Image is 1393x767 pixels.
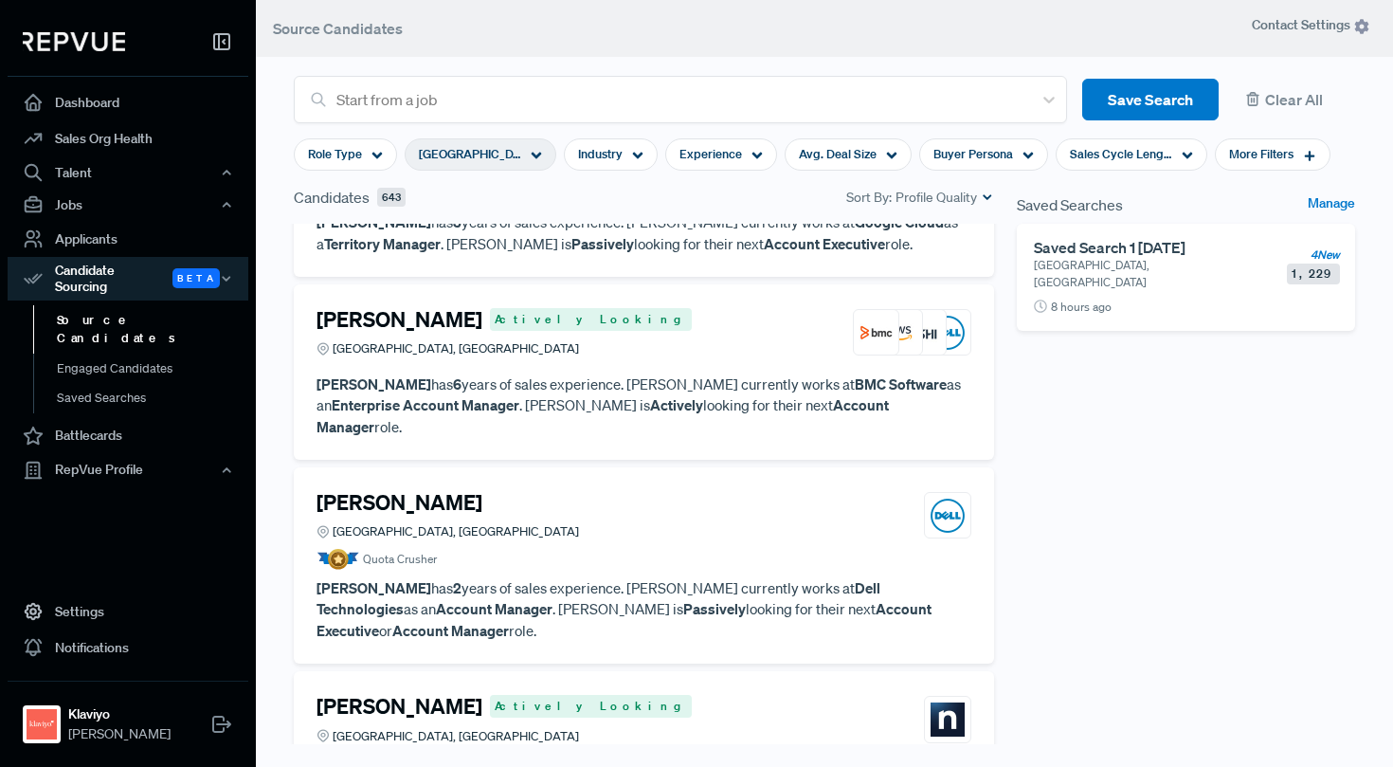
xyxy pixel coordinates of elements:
strong: Account Manager [436,599,552,618]
strong: [PERSON_NAME] [317,374,431,393]
img: Klaviyo [27,709,57,740]
img: Dell Technologies [931,499,965,533]
span: Source Candidates [273,19,403,38]
span: [GEOGRAPHIC_DATA], [GEOGRAPHIC_DATA] [419,145,521,163]
strong: Account Executive [317,599,932,640]
img: Quota Badge [317,549,359,570]
a: Settings [8,594,248,630]
span: Actively Looking [490,695,692,718]
button: Talent [8,156,248,189]
a: Engaged Candidates [33,354,274,384]
a: Manage [1308,193,1355,216]
span: [GEOGRAPHIC_DATA], [GEOGRAPHIC_DATA] [333,339,579,357]
strong: Passively [683,599,746,618]
a: Notifications [8,630,248,666]
a: Dashboard [8,84,248,120]
span: Sales Cycle Length [1070,145,1172,163]
span: Role Type [308,145,362,163]
span: Contact Settings [1252,15,1370,35]
img: BMC Software [859,316,894,350]
strong: BMC Software [855,374,947,393]
span: Buyer Persona [933,145,1013,163]
span: Beta [172,268,220,288]
strong: Passively [571,234,634,253]
a: Source Candidates [33,305,274,354]
span: Quota Crusher [363,551,437,568]
img: SHI International [907,316,941,350]
span: Experience [679,145,742,163]
h4: [PERSON_NAME] [317,490,482,515]
img: RepVue [23,32,125,51]
a: Applicants [8,221,248,257]
button: Save Search [1082,79,1219,121]
strong: Account Manager [317,395,889,436]
button: Candidate Sourcing Beta [8,257,248,301]
p: [GEOGRAPHIC_DATA], [GEOGRAPHIC_DATA] [1034,257,1255,291]
span: Saved Searches [1017,193,1123,216]
button: Jobs [8,189,248,221]
span: 643 [377,188,406,208]
a: Battlecards [8,418,248,454]
img: NinjaOne [931,703,965,737]
button: Clear All [1234,79,1355,121]
span: 8 hours ago [1051,299,1112,316]
a: Sales Org Health [8,120,248,156]
strong: Account Manager [392,621,509,640]
strong: 2 [453,578,461,597]
span: [GEOGRAPHIC_DATA], [GEOGRAPHIC_DATA] [333,727,579,745]
span: Industry [578,145,623,163]
div: Sort By: [846,188,994,208]
span: 1,229 [1287,264,1340,284]
h4: [PERSON_NAME] [317,307,482,332]
span: Avg. Deal Size [799,145,877,163]
strong: [PERSON_NAME] [317,578,431,597]
h4: [PERSON_NAME] [317,694,482,719]
strong: Actively [650,395,703,414]
div: Candidate Sourcing [8,257,248,301]
strong: Enterprise Account Manager [332,395,519,414]
img: Amazon Web Services (AWS) [883,316,917,350]
span: Candidates [294,186,370,209]
span: [GEOGRAPHIC_DATA], [GEOGRAPHIC_DATA] [333,522,579,540]
span: Actively Looking [490,308,692,331]
a: KlaviyoKlaviyo[PERSON_NAME] [8,681,248,752]
span: More Filters [1229,145,1293,163]
p: has years of sales experience. [PERSON_NAME] currently works at as a . [PERSON_NAME] is looking f... [317,211,971,254]
strong: Account Executive [764,234,885,253]
span: 4 New [1311,247,1340,264]
img: Dell Technologies [931,316,965,350]
strong: 6 [453,374,461,393]
span: Profile Quality [895,188,977,208]
p: has years of sales experience. [PERSON_NAME] currently works at as an . [PERSON_NAME] is looking ... [317,374,971,438]
p: has years of sales experience. [PERSON_NAME] currently works at as an . [PERSON_NAME] is looking ... [317,577,971,642]
a: Saved Searches [33,383,274,413]
strong: Klaviyo [68,704,171,724]
h6: Saved Search 1 [DATE] [1034,239,1279,257]
span: [PERSON_NAME] [68,724,171,744]
button: RepVue Profile [8,454,248,486]
strong: Territory Manager [324,234,441,253]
